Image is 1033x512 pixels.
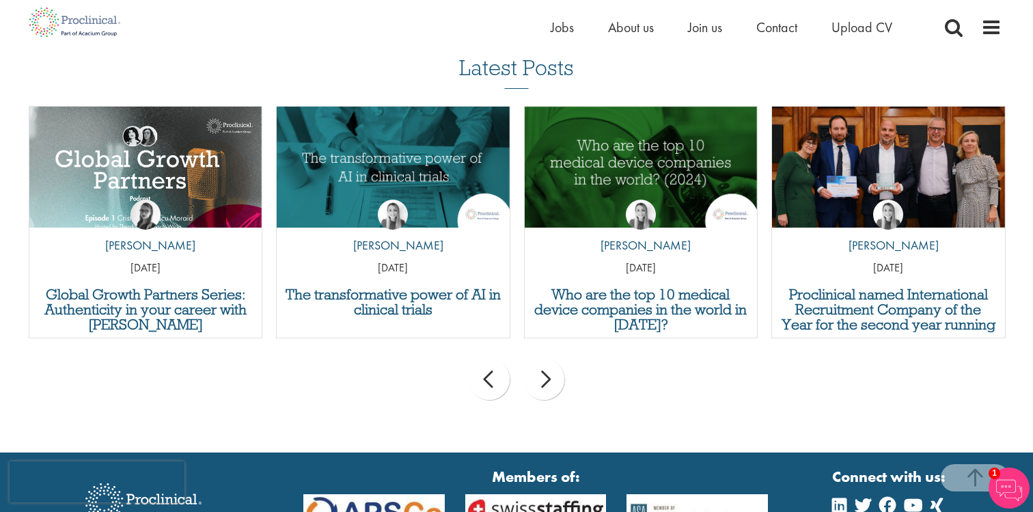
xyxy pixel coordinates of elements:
img: Hannah Burke [873,200,903,230]
a: Link to a post [525,107,758,228]
h3: Latest Posts [459,56,574,89]
p: [DATE] [772,260,1005,276]
p: [DATE] [277,260,510,276]
iframe: reCAPTCHA [10,461,184,502]
a: Link to a post [29,107,262,228]
p: [PERSON_NAME] [343,237,443,254]
div: prev [469,359,510,400]
a: Link to a post [277,107,510,228]
p: [DATE] [29,260,262,276]
strong: Connect with us: [832,466,948,487]
a: Proclinical named International Recruitment Company of the Year for the second year running [779,287,998,332]
a: Link to a post [772,107,1005,228]
a: About us [608,18,654,36]
img: Top 10 Medical Device Companies 2024 [525,107,758,228]
a: Jobs [551,18,574,36]
img: Hannah Burke [378,200,408,230]
a: Hannah Burke [PERSON_NAME] [590,200,691,261]
img: Proclinical receives APSCo International Recruitment Company of the Year award [772,107,1005,228]
a: Upload CV [831,18,892,36]
p: [PERSON_NAME] [838,237,939,254]
a: The transformative power of AI in clinical trials [284,287,503,317]
a: Who are the top 10 medical device companies in the world in [DATE]? [532,287,751,332]
p: [PERSON_NAME] [95,237,195,254]
a: Hannah Burke [PERSON_NAME] [343,200,443,261]
p: [PERSON_NAME] [590,237,691,254]
span: 1 [989,468,1000,479]
a: Global Growth Partners Series: Authenticity in your career with [PERSON_NAME] [36,287,256,332]
img: Chatbot [989,468,1030,509]
a: Theodora Savlovschi - Wicks [PERSON_NAME] [95,200,195,261]
img: The Transformative Power of AI in Clinical Trials | Proclinical [277,107,510,228]
a: Contact [756,18,797,36]
div: next [523,359,564,400]
strong: Members of: [303,466,768,487]
img: Hannah Burke [626,200,656,230]
p: [DATE] [525,260,758,276]
a: Hannah Burke [PERSON_NAME] [838,200,939,261]
a: Join us [688,18,722,36]
img: Theodora Savlovschi - Wicks [130,200,161,230]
